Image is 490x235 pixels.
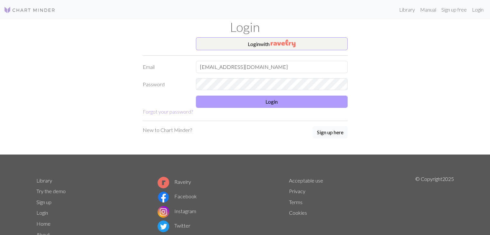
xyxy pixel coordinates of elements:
[158,221,169,232] img: Twitter logo
[289,199,303,205] a: Terms
[36,210,48,216] a: Login
[158,206,169,218] img: Instagram logo
[289,210,307,216] a: Cookies
[469,3,486,16] a: Login
[143,126,192,134] p: New to Chart Minder?
[36,221,51,227] a: Home
[439,3,469,16] a: Sign up free
[271,40,295,47] img: Ravelry
[4,6,55,14] img: Logo
[158,208,196,214] a: Instagram
[196,96,348,108] button: Login
[397,3,418,16] a: Library
[289,177,323,183] a: Acceptable use
[36,188,66,194] a: Try the demo
[33,19,458,35] h1: Login
[289,188,305,194] a: Privacy
[143,108,193,115] a: Forgot your password?
[139,61,192,73] label: Email
[158,179,191,185] a: Ravelry
[158,193,197,199] a: Facebook
[36,177,52,183] a: Library
[313,126,348,138] button: Sign up here
[158,191,169,203] img: Facebook logo
[139,78,192,90] label: Password
[36,199,52,205] a: Sign up
[158,177,169,188] img: Ravelry logo
[418,3,439,16] a: Manual
[158,222,190,229] a: Twitter
[196,37,348,50] button: Loginwith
